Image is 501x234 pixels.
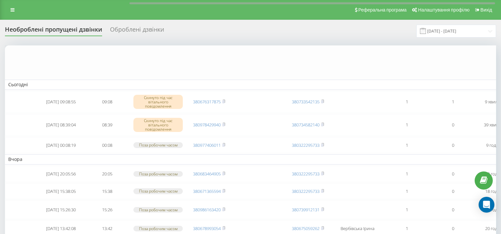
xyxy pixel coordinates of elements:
a: 380733542135 [292,99,320,105]
td: 0 [430,114,476,136]
a: 380675059262 [292,225,320,231]
a: 380739912131 [292,207,320,213]
td: [DATE] 20:05:56 [38,166,84,182]
a: 380676317875 [193,99,221,105]
td: 20:05 [84,166,130,182]
div: Поза робочим часом [133,142,183,148]
td: 09:08 [84,91,130,113]
td: 0 [430,166,476,182]
span: Реферальна програма [358,7,407,13]
td: [DATE] 15:38:05 [38,183,84,199]
a: 380322295733 [292,188,320,194]
a: 380986163420 [193,207,221,213]
td: 0 [430,183,476,199]
td: 1 [430,91,476,113]
td: 0 [430,200,476,219]
div: Open Intercom Messenger [479,197,494,213]
a: 380734582140 [292,122,320,128]
td: [DATE] 08:39:04 [38,114,84,136]
td: 1 [384,200,430,219]
div: Скинуто під час вітального повідомлення [133,118,183,132]
a: 380322295733 [292,171,320,177]
a: 380678993054 [193,225,221,231]
div: Необроблені пропущені дзвінки [5,26,102,36]
div: Поза робочим часом [133,226,183,231]
td: 1 [384,137,430,153]
a: 380978429940 [193,122,221,128]
td: 1 [384,166,430,182]
td: 15:26 [84,200,130,219]
td: 08:39 [84,114,130,136]
td: [DATE] 00:08:19 [38,137,84,153]
div: Поза робочим часом [133,171,183,177]
td: [DATE] 09:08:55 [38,91,84,113]
td: 00:08 [84,137,130,153]
a: 380683464905 [193,171,221,177]
a: 380671365594 [193,188,221,194]
div: Оброблені дзвінки [110,26,164,36]
td: 1 [384,114,430,136]
a: 380322295733 [292,142,320,148]
span: Вихід [481,7,492,13]
span: Налаштування профілю [418,7,469,13]
td: 1 [384,91,430,113]
td: 1 [384,183,430,199]
div: Поза робочим часом [133,188,183,194]
div: Скинуто під час вітального повідомлення [133,95,183,109]
div: Поза робочим часом [133,207,183,213]
td: 0 [430,137,476,153]
a: 380977406011 [193,142,221,148]
td: [DATE] 15:26:30 [38,200,84,219]
td: 15:38 [84,183,130,199]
